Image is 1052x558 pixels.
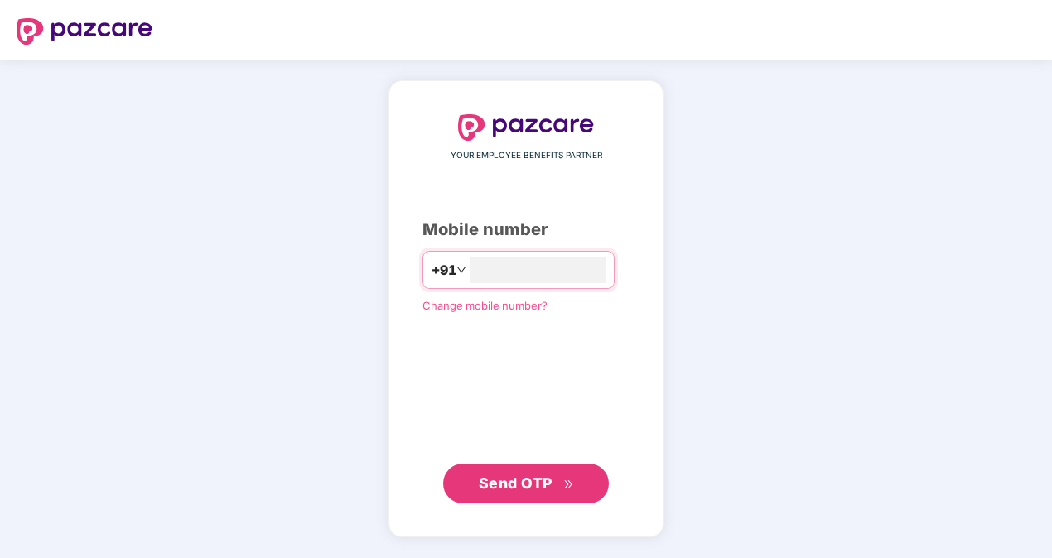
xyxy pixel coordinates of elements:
[432,260,456,281] span: +91
[443,464,609,503] button: Send OTPdouble-right
[456,265,466,275] span: down
[458,114,594,141] img: logo
[451,149,602,162] span: YOUR EMPLOYEE BENEFITS PARTNER
[422,217,630,243] div: Mobile number
[422,299,548,312] a: Change mobile number?
[479,474,553,492] span: Send OTP
[563,479,574,490] span: double-right
[17,18,152,45] img: logo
